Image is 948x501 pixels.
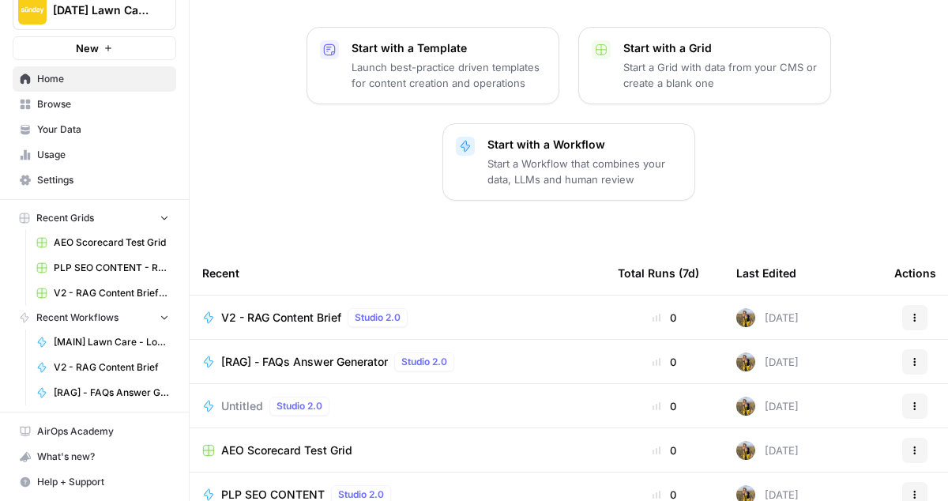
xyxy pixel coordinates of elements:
div: Last Edited [736,251,796,295]
span: [MAIN] Lawn Care - Local pSEO Page Generator [[PERSON_NAME]] [54,335,169,349]
div: Recent [202,251,592,295]
div: What's new? [13,445,175,469]
span: AEO Scorecard Test Grid [221,443,352,458]
div: 0 [618,443,711,458]
span: Settings [37,173,169,187]
span: V2 - RAG Content Brief Grid [54,286,169,300]
a: Your Data [13,117,176,142]
span: Recent Workflows [36,311,118,325]
span: New [76,40,99,56]
a: V2 - RAG Content BriefStudio 2.0 [202,308,592,327]
img: bwwep3rohponzecppi6a6ou8qko4 [736,441,755,460]
p: Start a Workflow that combines your data, LLMs and human review [487,156,682,187]
span: V2 - RAG Content Brief [54,360,169,375]
a: AEO Scorecard Test Grid [29,230,176,255]
a: V2 - RAG Content Brief [29,355,176,380]
a: UntitledStudio 2.0 [202,397,592,416]
div: [DATE] [736,352,799,371]
div: [DATE] [736,441,799,460]
button: What's new? [13,444,176,469]
button: Recent Grids [13,206,176,230]
a: AEO Scorecard Test Grid [202,443,592,458]
span: [DATE] Lawn Care [53,2,149,18]
a: AirOps Academy [13,419,176,444]
div: Actions [894,251,936,295]
a: PLP SEO CONTENT - REVISED [29,255,176,281]
button: Help + Support [13,469,176,495]
button: Start with a TemplateLaunch best-practice driven templates for content creation and operations [307,27,559,104]
span: Your Data [37,122,169,137]
div: 0 [618,354,711,370]
div: Total Runs (7d) [618,251,699,295]
span: PLP SEO CONTENT - REVISED [54,261,169,275]
span: Studio 2.0 [276,399,322,413]
span: Studio 2.0 [355,311,401,325]
img: bwwep3rohponzecppi6a6ou8qko4 [736,352,755,371]
p: Start with a Template [352,40,546,56]
span: [RAG] - FAQs Answer Generator [221,354,388,370]
a: Browse [13,92,176,117]
div: [DATE] [736,308,799,327]
span: Home [37,72,169,86]
p: Start with a Workflow [487,137,682,153]
a: Usage [13,142,176,168]
p: Launch best-practice driven templates for content creation and operations [352,59,546,91]
a: Settings [13,168,176,193]
span: Help + Support [37,475,169,489]
img: bwwep3rohponzecppi6a6ou8qko4 [736,308,755,327]
button: Start with a WorkflowStart a Workflow that combines your data, LLMs and human review [442,123,695,201]
button: Recent Workflows [13,306,176,330]
p: Start with a Grid [623,40,818,56]
div: 0 [618,398,711,414]
img: bwwep3rohponzecppi6a6ou8qko4 [736,397,755,416]
span: AEO Scorecard Test Grid [54,235,169,250]
span: Browse [37,97,169,111]
span: Usage [37,148,169,162]
span: Recent Grids [36,211,94,225]
div: [DATE] [736,397,799,416]
a: [RAG] - FAQs Answer GeneratorStudio 2.0 [202,352,592,371]
a: Home [13,66,176,92]
span: V2 - RAG Content Brief [221,310,341,326]
p: Start a Grid with data from your CMS or create a blank one [623,59,818,91]
a: [RAG] - FAQs Answer Generator [29,380,176,405]
span: Untitled [221,398,263,414]
a: [MAIN] Lawn Care - Local pSEO Page Generator [[PERSON_NAME]] [29,330,176,355]
span: [RAG] - FAQs Answer Generator [54,386,169,400]
button: Start with a GridStart a Grid with data from your CMS or create a blank one [578,27,831,104]
span: Studio 2.0 [401,355,447,369]
button: New [13,36,176,60]
div: 0 [618,310,711,326]
span: AirOps Academy [37,424,169,439]
a: V2 - RAG Content Brief Grid [29,281,176,306]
